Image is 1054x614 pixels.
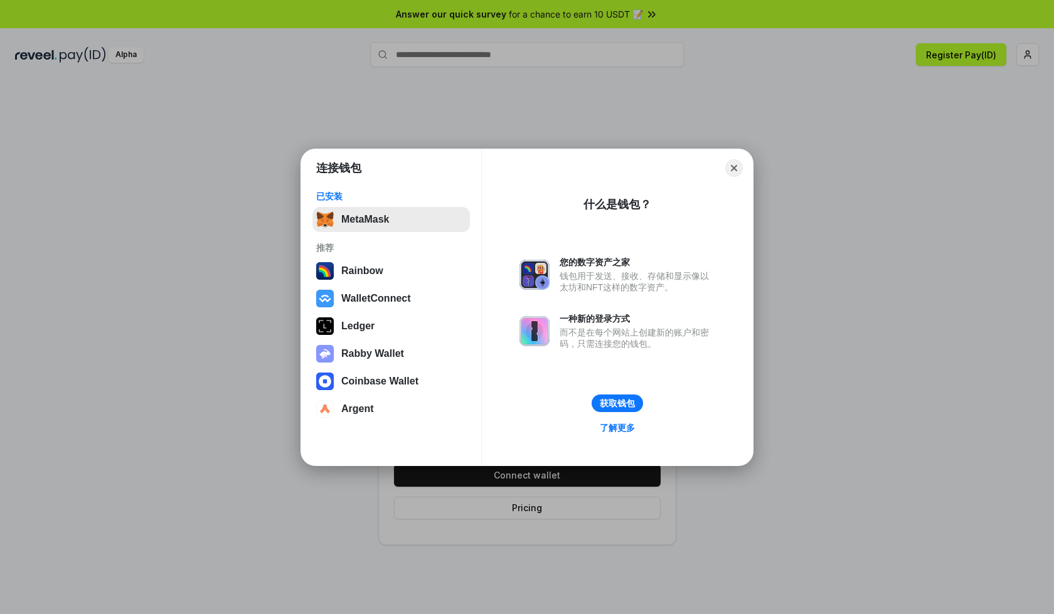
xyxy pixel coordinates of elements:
[316,211,334,228] img: svg+xml,%3Csvg%20fill%3D%22none%22%20height%3D%2233%22%20viewBox%3D%220%200%2035%2033%22%20width%...
[312,369,470,394] button: Coinbase Wallet
[560,327,715,349] div: 而不是在每个网站上创建新的账户和密码，只需连接您的钱包。
[560,313,715,324] div: 一种新的登录方式
[316,317,334,335] img: svg+xml,%3Csvg%20xmlns%3D%22http%3A%2F%2Fwww.w3.org%2F2000%2Fsvg%22%20width%3D%2228%22%20height%3...
[600,422,635,433] div: 了解更多
[316,242,466,253] div: 推荐
[560,270,715,293] div: 钱包用于发送、接收、存储和显示像以太坊和NFT这样的数字资产。
[316,191,466,202] div: 已安装
[592,394,643,412] button: 获取钱包
[316,400,334,418] img: svg+xml,%3Csvg%20width%3D%2228%22%20height%3D%2228%22%20viewBox%3D%220%200%2028%2028%22%20fill%3D...
[312,341,470,366] button: Rabby Wallet
[316,262,334,280] img: svg+xml,%3Csvg%20width%3D%22120%22%20height%3D%22120%22%20viewBox%3D%220%200%20120%20120%22%20fil...
[341,265,383,277] div: Rainbow
[312,314,470,339] button: Ledger
[312,286,470,311] button: WalletConnect
[312,258,470,283] button: Rainbow
[341,348,404,359] div: Rabby Wallet
[341,320,375,332] div: Ledger
[341,214,389,225] div: MetaMask
[316,161,361,176] h1: 连接钱包
[341,403,374,415] div: Argent
[560,257,715,268] div: 您的数字资产之家
[725,159,743,177] button: Close
[316,345,334,363] img: svg+xml,%3Csvg%20xmlns%3D%22http%3A%2F%2Fwww.w3.org%2F2000%2Fsvg%22%20fill%3D%22none%22%20viewBox...
[600,398,635,409] div: 获取钱包
[312,207,470,232] button: MetaMask
[312,396,470,421] button: Argent
[583,197,651,212] div: 什么是钱包？
[592,420,642,436] a: 了解更多
[519,260,550,290] img: svg+xml,%3Csvg%20xmlns%3D%22http%3A%2F%2Fwww.w3.org%2F2000%2Fsvg%22%20fill%3D%22none%22%20viewBox...
[316,290,334,307] img: svg+xml,%3Csvg%20width%3D%2228%22%20height%3D%2228%22%20viewBox%3D%220%200%2028%2028%22%20fill%3D...
[316,373,334,390] img: svg+xml,%3Csvg%20width%3D%2228%22%20height%3D%2228%22%20viewBox%3D%220%200%2028%2028%22%20fill%3D...
[341,376,418,387] div: Coinbase Wallet
[519,316,550,346] img: svg+xml,%3Csvg%20xmlns%3D%22http%3A%2F%2Fwww.w3.org%2F2000%2Fsvg%22%20fill%3D%22none%22%20viewBox...
[341,293,411,304] div: WalletConnect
